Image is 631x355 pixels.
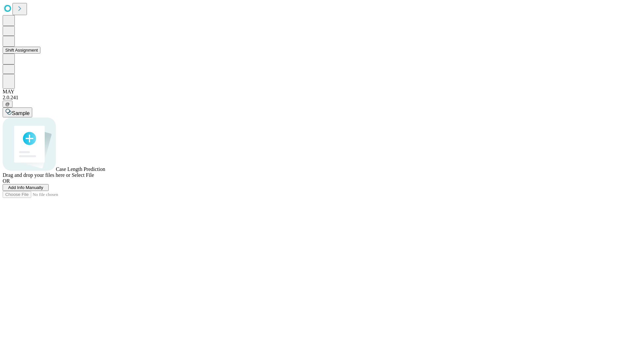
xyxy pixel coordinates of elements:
[8,185,43,190] span: Add Info Manually
[56,166,105,172] span: Case Length Prediction
[72,172,94,178] span: Select File
[3,95,628,101] div: 2.0.241
[3,101,12,107] button: @
[3,107,32,117] button: Sample
[3,178,10,184] span: OR
[3,89,628,95] div: MAY
[12,110,30,116] span: Sample
[5,102,10,106] span: @
[3,184,49,191] button: Add Info Manually
[3,172,70,178] span: Drag and drop your files here or
[3,47,40,54] button: Shift Assignment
